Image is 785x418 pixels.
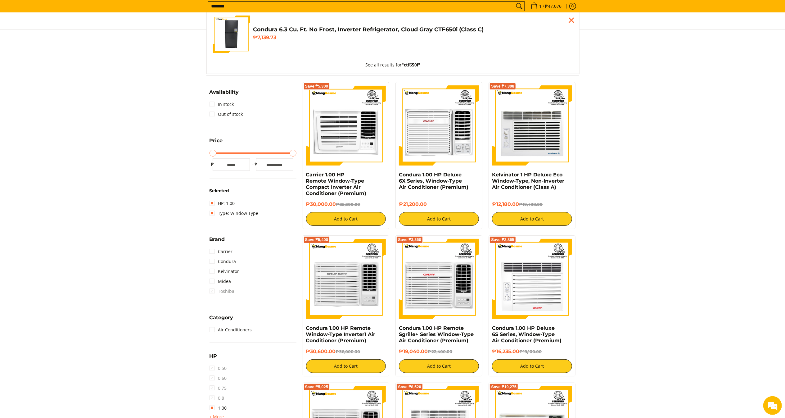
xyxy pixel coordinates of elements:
[399,325,474,343] a: Condura 1.00 HP Remote Sgrille+ Series Window-Type Air Conditioner (Premium)
[210,354,217,359] span: HP
[210,237,225,242] span: Brand
[32,35,104,43] div: Chat with us now
[102,3,117,18] div: Minimize live chat window
[306,348,386,355] h6: ₱30,600.00
[492,212,572,226] button: Add to Cart
[306,85,386,166] img: Carrier 1.00 HP Remote Window-Type Compact Inverter Air Conditioner (Premium)
[306,212,386,226] button: Add to Cart
[210,237,225,247] summary: Open
[210,208,259,218] a: Type: Window Type
[492,325,562,343] a: Condura 1.00 HP Deluxe 6S Series, Window-Type Air Conditioner (Premium)
[492,239,572,319] img: Condura 1.00 HP Deluxe 6S Series, Window-Type Air Conditioner (Premium)
[210,198,235,208] a: HP: 1.00
[210,90,239,95] span: Availability
[210,109,243,119] a: Out of stock
[399,212,479,226] button: Add to Cart
[210,247,233,257] a: Carrier
[306,325,376,343] a: Condura 1.00 HP Remote Window-Type Inverter1 Air Conditioner (Premium)
[514,2,524,11] button: Search
[336,202,360,207] del: ₱35,300.00
[398,385,421,389] span: Save ₱8,520
[210,138,223,148] summary: Open
[306,172,367,196] a: Carrier 1.00 HP Remote Window-Type Compact Inverter Air Conditioner (Premium)
[305,84,328,88] span: Save ₱5,300
[210,315,233,320] span: Category
[399,172,468,190] a: Condura 1.00 HP Deluxe 6X Series, Window-Type Air Conditioner (Premium)
[213,16,573,53] a: Condura 6.3 Cu. Ft. No Frost, Inverter Refrigerator, Cloud Gray CTF650i (Class C) Condura 6.3 Cu....
[519,349,542,354] del: ₱19,100.00
[359,56,426,74] button: See all results for"ctf650i"
[210,315,233,325] summary: Open
[492,201,572,207] h6: ₱12,180.00
[491,385,517,389] span: Save ₱19,275
[539,4,543,8] span: 1
[492,85,572,166] img: Kelvinator 1 HP Deluxe Eco Window-Type, Non-Inverter Air Conditioner (Class A)
[253,161,259,167] span: ₱
[210,99,234,109] a: In stock
[336,349,360,354] del: ₱36,000.00
[210,90,239,99] summary: Open
[36,78,86,141] span: We're online!
[210,383,227,393] span: 0.75
[253,34,573,41] h6: ₱7,139.73
[210,354,217,363] summary: Open
[491,238,514,242] span: Save ₱2,865
[210,188,296,194] h6: Selected
[253,26,573,33] h4: Condura 6.3 Cu. Ft. No Frost, Inverter Refrigerator, Cloud Gray CTF650i (Class C)
[544,4,563,8] span: ₱47,076
[399,348,479,355] h6: ₱19,040.00
[210,393,224,403] span: 0.8
[210,276,231,286] a: Midea
[210,325,252,335] a: Air Conditioners
[491,84,514,88] span: Save ₱7,308
[398,238,421,242] span: Save ₱3,360
[305,238,328,242] span: Save ₱5,400
[399,359,479,373] button: Add to Cart
[306,359,386,373] button: Add to Cart
[519,202,543,207] del: ₱19,488.00
[399,239,479,319] img: condura-sgrille-series-window-type-remote-aircon-premium-full-view-mang-kosme
[210,363,227,373] span: 0.50
[210,266,239,276] a: Kelvinator
[399,85,479,166] img: Condura 1.00 HP Deluxe 6X Series, Window-Type Air Conditioner (Premium)
[492,348,572,355] h6: ₱16,235.00
[3,170,118,191] textarea: Type your message and hit 'Enter'
[428,349,452,354] del: ₱22,400.00
[567,16,576,25] div: Close pop up
[210,138,223,143] span: Price
[492,359,572,373] button: Add to Cart
[210,286,235,296] span: Toshiba
[402,62,420,68] strong: "ctf650i"
[529,3,564,10] span: •
[213,16,250,53] img: Condura 6.3 Cu. Ft. No Frost, Inverter Refrigerator, Cloud Gray CTF650i (Class C)
[210,403,227,413] a: 1.00
[306,201,386,207] h6: ₱30,000.00
[305,385,328,389] span: Save ₱5,025
[492,172,564,190] a: Kelvinator 1 HP Deluxe Eco Window-Type, Non-Inverter Air Conditioner (Class A)
[306,239,386,319] img: Condura 1.00 HP Remote Window-Type Inverter1 Air Conditioner (Premium)
[210,373,227,383] span: 0.60
[399,201,479,207] h6: ₱21,200.00
[210,257,236,266] a: Condura
[210,161,216,167] span: ₱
